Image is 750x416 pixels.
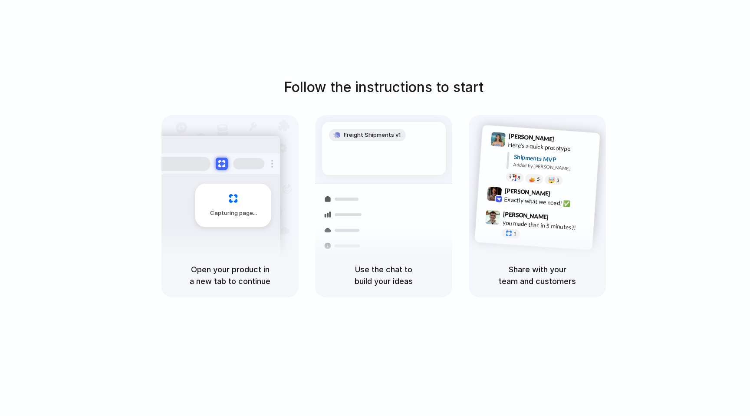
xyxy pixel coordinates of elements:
div: Shipments MVP [513,152,594,167]
div: Exactly what we need! ✅ [504,195,591,209]
div: 🤯 [548,177,556,183]
span: [PERSON_NAME] [504,186,550,198]
div: Added by [PERSON_NAME] [513,161,593,174]
span: [PERSON_NAME] [503,209,549,222]
h1: Follow the instructions to start [284,77,484,98]
span: Capturing page [210,209,258,218]
span: 8 [517,175,520,180]
span: 5 [537,177,540,182]
h5: Open your product in a new tab to continue [172,264,288,287]
div: you made that in 5 minutes?! [502,218,589,233]
span: 9:47 AM [551,213,569,224]
span: 1 [513,231,516,236]
span: Freight Shipments v1 [344,131,401,139]
div: Here's a quick prototype [508,140,595,155]
span: 3 [556,178,559,183]
span: 9:42 AM [553,190,571,200]
h5: Share with your team and customers [479,264,595,287]
h5: Use the chat to build your ideas [326,264,442,287]
span: [PERSON_NAME] [508,131,554,144]
span: 9:41 AM [557,135,575,146]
